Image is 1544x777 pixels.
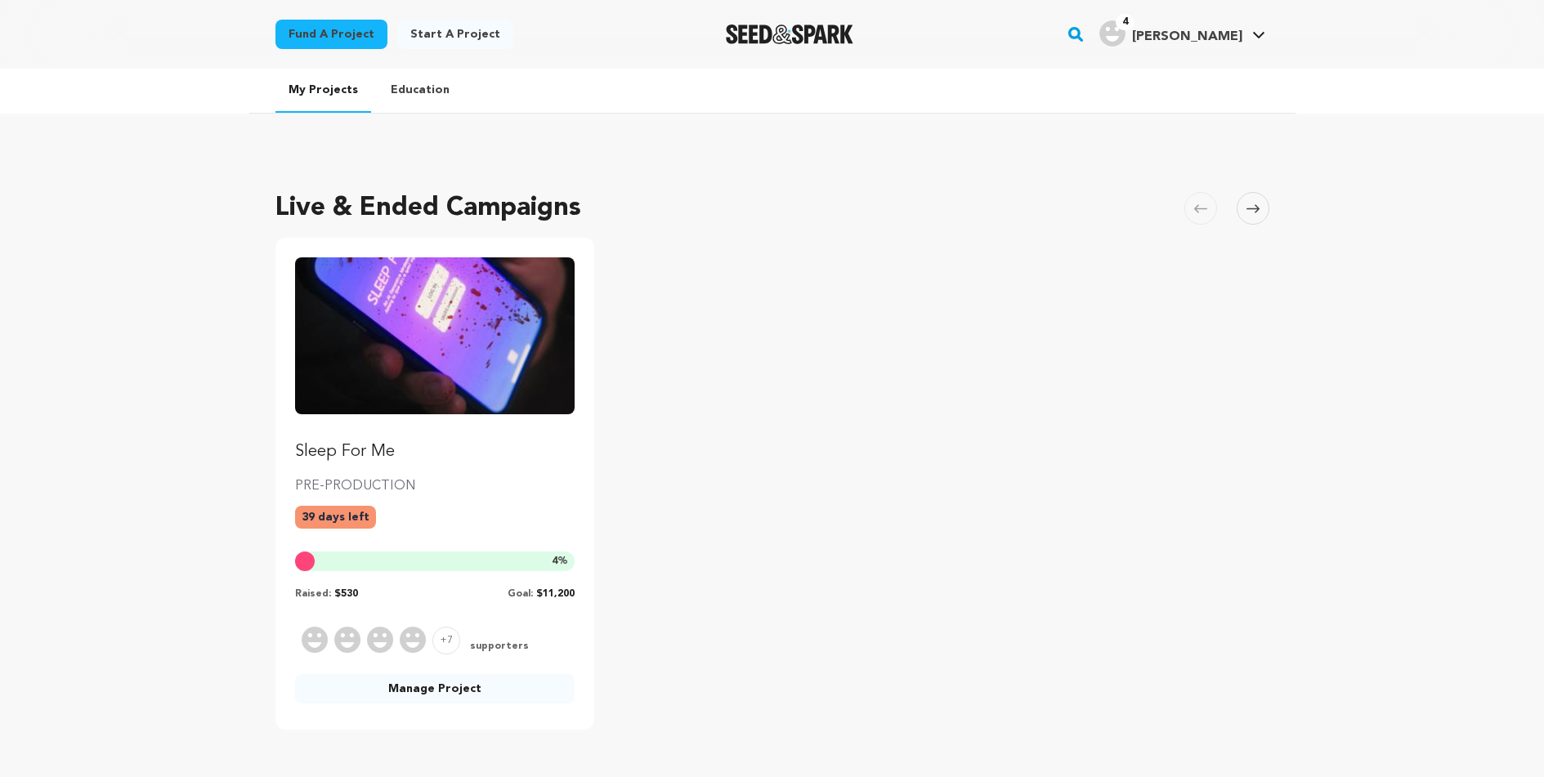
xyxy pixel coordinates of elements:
[1116,14,1135,30] span: 4
[397,20,513,49] a: Start a project
[552,556,557,566] span: 4
[552,555,568,568] span: %
[1099,20,1126,47] img: user.png
[295,476,575,496] p: PRE-PRODUCTION
[1132,30,1242,43] span: [PERSON_NAME]
[295,589,331,599] span: Raised:
[508,589,533,599] span: Goal:
[275,69,371,113] a: My Projects
[1096,17,1269,51] span: Vincent R.'s Profile
[432,627,460,654] span: +7
[367,627,393,653] img: Supporter Image
[726,25,854,44] a: Seed&Spark Homepage
[334,589,358,599] span: $530
[295,506,376,529] p: 39 days left
[467,640,529,654] span: supporters
[275,20,387,49] a: Fund a project
[302,627,328,653] img: Supporter Image
[295,674,575,703] a: Manage Project
[726,25,854,44] img: Seed&Spark Logo Dark Mode
[275,189,581,228] h2: Live & Ended Campaigns
[378,69,463,111] a: Education
[295,257,575,463] a: Fund Sleep For Me
[400,627,426,653] img: Supporter Image
[1099,20,1242,47] div: Vincent R.'s Profile
[536,589,575,599] span: $11,200
[334,627,360,653] img: Supporter Image
[1096,17,1269,47] a: Vincent R.'s Profile
[295,440,575,463] p: Sleep For Me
